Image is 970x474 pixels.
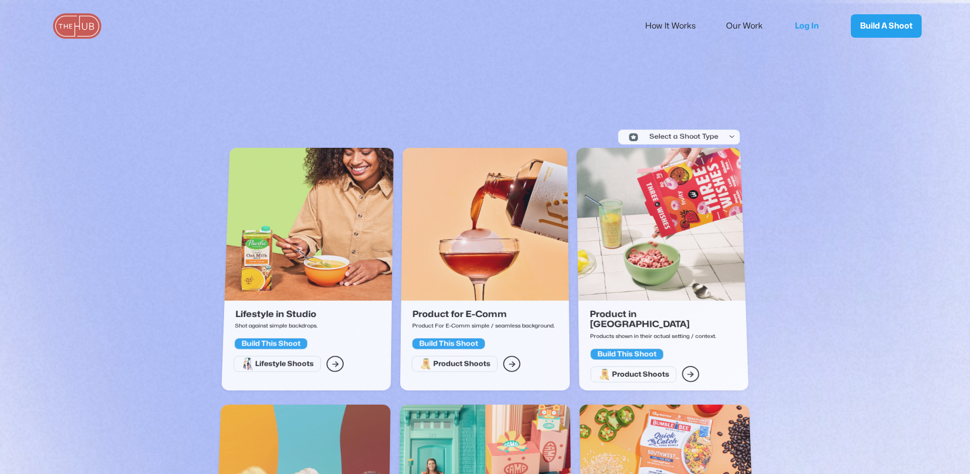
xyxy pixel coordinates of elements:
a: Our Work [726,15,777,37]
div: Icon Select Category - Localfinder X Webflow TemplateSelect a Shoot Type [619,130,775,144]
div: Lifestyle Shoots [255,359,314,368]
a: Build This Shoot [234,336,308,350]
img: Icon Select Category - Localfinder X Webflow Template [629,133,638,141]
img: Lifestyle in Studio [225,148,394,301]
h2: Lifestyle in Studio [235,309,317,319]
p: Products shown in their actual setting / context. [590,329,740,341]
a: How It Works [645,15,709,37]
h2: Product in [GEOGRAPHIC_DATA] [590,309,735,329]
a:  [682,366,699,382]
div:  [728,133,735,140]
img: Product in Situ [576,148,746,301]
p: Shot against simple backdrops. [235,319,320,331]
a: Log In [785,9,836,43]
a: Build This Shoot [412,336,485,350]
a: Product in Situ [576,148,746,309]
a: Build This Shoot [590,346,663,360]
a:  [326,356,344,372]
div: Select a Shoot Type [642,133,718,140]
div: Build This Shoot [241,339,300,348]
a: Lifestyle in Studio [224,148,394,309]
img: Product for E-Comm [401,148,569,301]
div:  [508,358,515,369]
a: Product for E-Comm [401,148,569,309]
img: Product Shoots [597,367,612,381]
p: Product For E-Comm simple / seamless background. [412,319,556,331]
div: Product Shoots [433,359,491,368]
img: Product Shoots [419,357,433,371]
h2: Product for E-Comm [412,309,551,319]
img: Lifestyle Shoots [240,357,255,371]
div:  [687,368,695,380]
div:  [331,358,339,369]
a: Build A Shoot [851,14,922,38]
div: Product Shoots [612,370,669,378]
a:  [504,356,521,372]
div: Build This Shoot [597,350,656,358]
div: Build This Shoot [419,339,478,348]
